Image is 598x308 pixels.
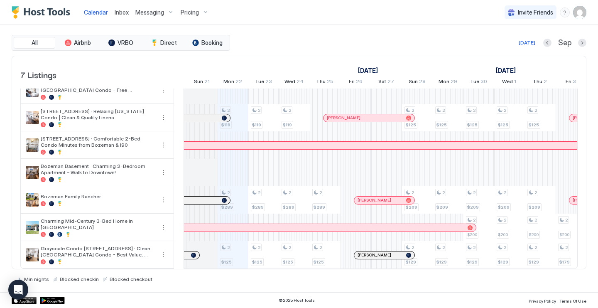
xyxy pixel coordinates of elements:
a: Calendar [84,8,108,17]
button: Booking [186,37,228,49]
span: Thu [533,78,542,87]
span: 2 [565,217,568,223]
a: September 26, 2025 [347,76,365,89]
button: More options [159,222,169,232]
span: 2 [319,245,322,250]
button: All [14,37,55,49]
div: menu [159,195,169,205]
span: Blocked checkout [110,276,152,282]
a: Inbox [115,8,129,17]
span: 2 [504,245,506,250]
button: VRBO [100,37,142,49]
span: $129 [467,259,478,265]
span: VRBO [118,39,133,47]
span: 2 [473,245,475,250]
div: listing image [26,193,39,207]
span: Bozeman Basement · Charming 2-Bedroom Apartment – Walk to Downtown! [41,163,155,175]
span: Tue [470,78,479,87]
span: 28 [419,78,426,87]
span: Bozeman Family Rancher [41,193,155,200]
a: October 3, 2025 [564,76,578,89]
span: Privacy Policy [529,298,556,303]
span: 2 [412,245,414,250]
span: Min nights [24,276,49,282]
span: $200 [467,232,477,237]
span: 21 [204,78,210,87]
div: menu [159,222,169,232]
span: $289 [314,205,325,210]
div: listing image [26,84,39,97]
button: Direct [143,37,185,49]
span: 26 [356,78,363,87]
span: $125 [221,259,232,265]
span: $209 [406,205,417,210]
span: $209 [467,205,479,210]
span: Terms Of Use [559,298,586,303]
span: 2 [289,245,291,250]
a: October 2, 2025 [531,76,549,89]
span: Fri [349,78,355,87]
a: September 22, 2025 [221,76,244,89]
span: $125 [406,122,416,128]
a: September 24, 2025 [282,76,306,89]
a: App Store [12,297,37,304]
a: September 21, 2025 [192,76,212,89]
span: Calendar [84,9,108,16]
span: $125 [314,259,324,265]
button: Previous month [543,39,551,47]
span: $289 [283,205,294,210]
div: listing image [26,166,39,179]
div: menu [159,140,169,150]
span: $179 [559,259,570,265]
button: More options [159,113,169,123]
span: $119 [283,122,292,128]
span: Wed [284,78,295,87]
span: 2 [565,245,568,250]
span: 2 [227,108,230,113]
span: 2 [412,190,414,195]
div: User profile [573,6,586,19]
span: Inbox [115,9,129,16]
button: More options [159,85,169,95]
span: $119 [252,122,261,128]
div: menu [159,85,169,95]
span: $129 [406,259,416,265]
span: [PERSON_NAME] [327,115,360,121]
span: 2 [319,190,322,195]
div: listing image [26,248,39,261]
span: 2 [258,245,260,250]
span: 23 [265,78,272,87]
span: $125 [252,259,262,265]
span: $129 [529,259,539,265]
span: Mon [223,78,234,87]
span: $200 [529,232,539,237]
span: 2 [227,245,230,250]
a: September 25, 2025 [314,76,336,89]
a: September 23, 2025 [253,76,274,89]
a: September 29, 2025 [436,76,459,89]
span: Tue [255,78,264,87]
span: $119 [221,122,230,128]
span: Sun [409,78,418,87]
span: $125 [436,122,447,128]
span: Sep [558,38,571,48]
button: More options [159,195,169,205]
span: $209 [529,205,540,210]
span: Sat [378,78,386,87]
span: $129 [436,259,447,265]
span: © 2025 Host Tools [279,298,315,303]
div: listing image [26,138,39,152]
span: 2 [412,108,414,113]
span: 22 [235,78,242,87]
span: $289 [221,205,233,210]
span: 2 [504,190,506,195]
span: Charming Mid-Century 3-Bed Home in [GEOGRAPHIC_DATA] [41,218,155,230]
span: $125 [529,122,539,128]
span: [STREET_ADDRESS] · Comfortable 2-Bed Condo Minutes from Bozeman & I90 [41,136,155,148]
span: $125 [467,122,478,128]
div: listing image [26,221,39,234]
span: Airbnb [74,39,91,47]
span: Fri [566,78,571,87]
a: Google Play Store [40,297,65,304]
